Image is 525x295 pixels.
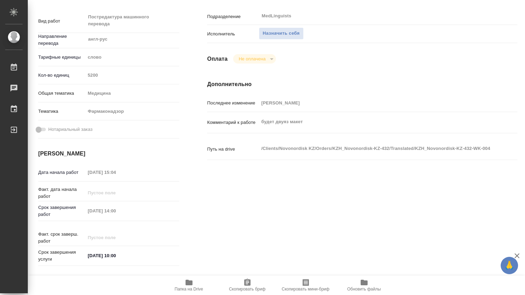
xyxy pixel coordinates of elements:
[38,33,85,47] p: Направление перевода
[38,72,85,79] p: Кол-во единиц
[207,55,228,63] h4: Оплата
[259,143,491,154] textarea: /Clients/Novonordisk KZ/Orders/KZH_Novonordisk-KZ-432/Translated/KZH_Novonordisk-KZ-432-WK-004
[237,56,268,62] button: Не оплачена
[38,231,85,245] p: Факт. срок заверш. работ
[85,87,179,99] div: Медицина
[85,206,146,216] input: Пустое поле
[218,276,277,295] button: Скопировать бриф
[38,249,85,263] p: Срок завершения услуги
[85,188,146,198] input: Пустое поле
[207,146,259,153] p: Путь на drive
[207,13,259,20] p: Подразделение
[48,126,92,133] span: Нотариальный заказ
[85,70,179,80] input: Пустое поле
[38,186,85,200] p: Факт. дата начала работ
[229,287,265,292] span: Скопировать бриф
[85,51,179,63] div: слово
[85,251,146,261] input: ✎ Введи что-нибудь
[233,54,276,64] div: Не оплачена
[282,287,329,292] span: Скопировать мини-бриф
[207,31,259,37] p: Исполнитель
[259,27,303,40] button: Назначить себя
[207,119,259,126] p: Комментарий к работе
[207,80,517,88] h4: Дополнительно
[38,108,85,115] p: Тематика
[347,287,381,292] span: Обновить файлы
[38,90,85,97] p: Общая тематика
[38,18,85,25] p: Вид работ
[38,150,179,158] h4: [PERSON_NAME]
[277,276,335,295] button: Скопировать мини-бриф
[38,54,85,61] p: Тарифные единицы
[85,167,146,177] input: Пустое поле
[85,106,179,117] div: Фармаконадзор
[259,116,491,128] textarea: будет двуяз макет
[335,276,393,295] button: Обновить файлы
[85,233,146,243] input: Пустое поле
[175,287,203,292] span: Папка на Drive
[263,29,300,37] span: Назначить себя
[259,98,491,108] input: Пустое поле
[207,100,259,107] p: Последнее изменение
[503,258,515,273] span: 🙏
[38,204,85,218] p: Срок завершения работ
[38,169,85,176] p: Дата начала работ
[501,257,518,274] button: 🙏
[160,276,218,295] button: Папка на Drive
